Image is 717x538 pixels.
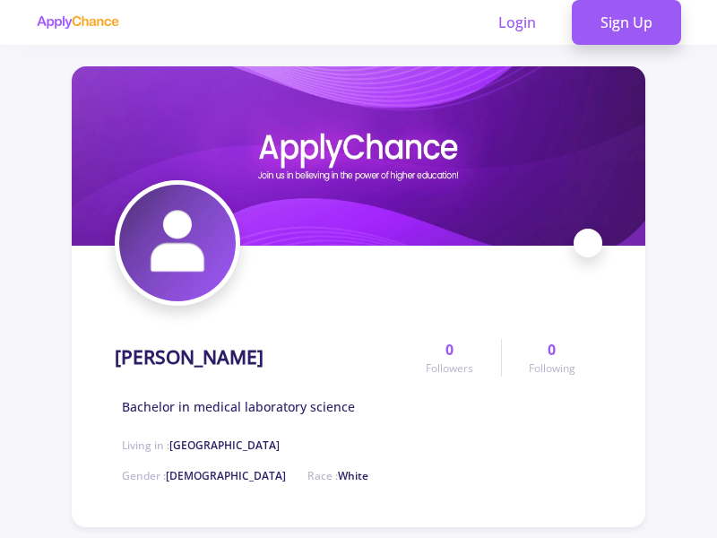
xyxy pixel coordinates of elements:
h1: [PERSON_NAME] [115,346,263,369]
span: [DEMOGRAPHIC_DATA] [166,468,286,483]
a: 0Following [501,339,602,377]
span: Followers [426,360,473,377]
span: 0 [548,339,556,360]
img: Aslancover image [72,66,645,246]
span: [GEOGRAPHIC_DATA] [169,438,280,453]
a: 0Followers [399,339,500,377]
span: White [338,468,368,483]
span: Following [529,360,575,377]
img: applychance logo text only [36,15,119,30]
span: 0 [445,339,454,360]
span: Race : [307,468,368,483]
img: Aslanavatar [119,185,236,301]
span: Gender : [122,468,286,483]
span: Living in : [122,438,280,453]
span: Bachelor in medical laboratory science [122,397,355,416]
